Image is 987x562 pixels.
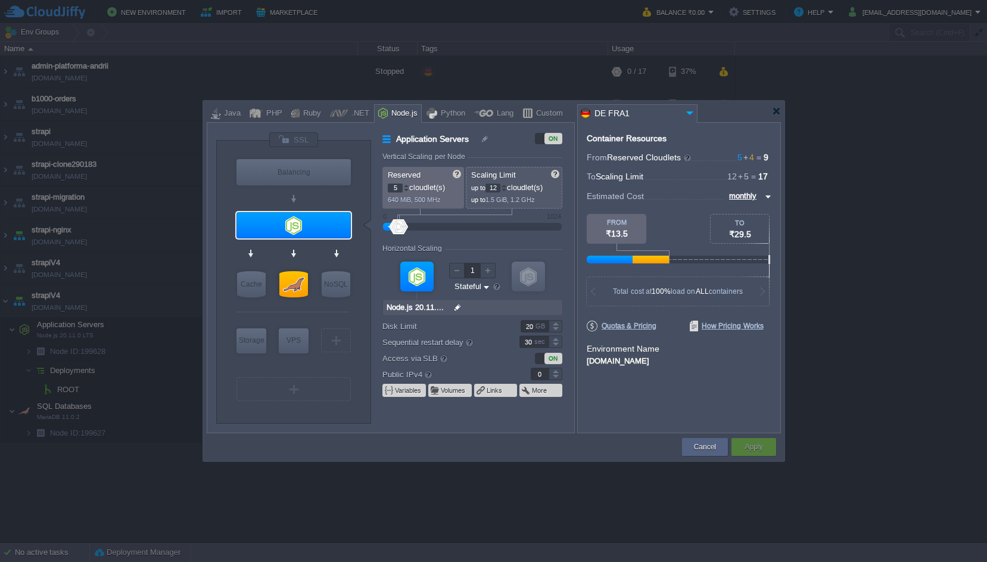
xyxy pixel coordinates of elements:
[279,328,309,352] div: VPS
[607,153,692,162] span: Reserved Cloudlets
[485,196,535,203] span: 1.5 GiB, 1.2 GHz
[441,386,466,395] button: Volumes
[758,172,768,181] span: 17
[471,196,485,203] span: up to
[471,170,516,179] span: Scaling Limit
[737,172,749,181] span: 5
[544,353,562,364] div: ON
[263,105,282,123] div: PHP
[279,271,308,297] div: SQL Databases
[388,180,460,192] p: cloudlet(s)
[587,355,771,365] div: [DOMAIN_NAME]
[300,105,321,123] div: Ruby
[236,328,266,353] div: Storage Containers
[729,229,751,239] span: ₹29.5
[383,213,387,220] div: 0
[382,244,445,253] div: Horizontal Scaling
[587,344,659,353] label: Environment Name
[764,153,768,162] span: 9
[547,213,561,220] div: 1024
[236,212,351,238] div: Application Servers
[533,105,563,123] div: Custom
[587,134,667,143] div: Container Resources
[382,336,503,349] label: Sequential restart delay
[745,441,762,453] button: Apply
[388,170,421,179] span: Reserved
[236,159,351,185] div: Load Balancer
[322,271,350,297] div: NoSQL
[279,328,309,353] div: Elastic VPS
[749,172,758,181] span: =
[690,321,764,331] span: How Pricing Works
[382,368,503,381] label: Public IPv4
[322,271,350,297] div: NoSQL Databases
[587,153,607,162] span: From
[754,153,764,162] span: =
[487,386,503,395] button: Links
[395,386,422,395] button: Variables
[727,172,737,181] span: 12
[236,328,266,352] div: Storage
[236,159,351,185] div: Balancing
[606,229,628,238] span: ₹13.5
[236,377,351,401] div: Create New Layer
[694,441,716,453] button: Cancel
[737,172,744,181] span: +
[493,105,513,123] div: Lang
[382,320,503,333] label: Disk Limit
[587,172,596,181] span: To
[587,190,644,203] span: Estimated Cost
[471,180,558,192] p: cloudlet(s)
[742,153,749,162] span: +
[382,153,468,161] div: Vertical Scaling per Node
[587,219,646,226] div: FROM
[587,321,656,331] span: Quotas & Pricing
[742,153,754,162] span: 4
[711,219,769,226] div: TO
[321,328,351,352] div: Create New Layer
[382,352,503,365] label: Access via SLB
[348,105,369,123] div: .NET
[388,196,441,203] span: 640 MiB, 500 MHz
[544,133,562,144] div: ON
[437,105,465,123] div: Python
[471,184,485,191] span: up to
[534,336,547,347] div: sec
[532,386,548,395] button: More
[237,271,266,297] div: Cache
[220,105,241,123] div: Java
[388,105,418,123] div: Node.js
[535,321,547,332] div: GB
[737,153,742,162] span: 5
[596,172,643,181] span: Scaling Limit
